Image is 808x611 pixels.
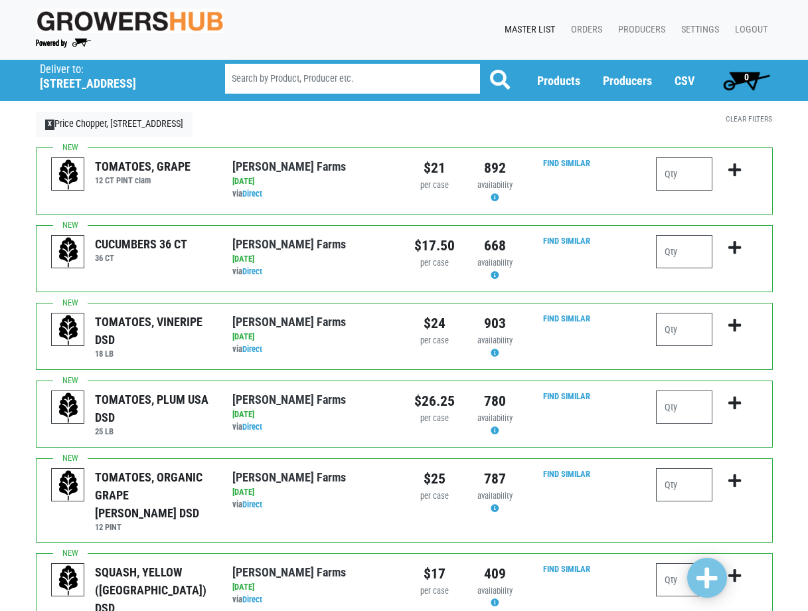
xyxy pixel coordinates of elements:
a: Orders [560,17,607,43]
div: [DATE] [232,331,394,343]
a: Products [537,74,580,88]
a: Direct [242,266,262,276]
div: [DATE] [232,253,394,266]
img: placeholder-variety-43d6402dacf2d531de610a020419775a.svg [52,158,85,191]
a: Direct [242,189,262,199]
a: Direct [242,344,262,354]
div: $21 [414,157,455,179]
img: placeholder-variety-43d6402dacf2d531de610a020419775a.svg [52,313,85,347]
span: availability [477,586,513,596]
h6: 36 CT [95,253,187,263]
a: [PERSON_NAME] Farms [232,237,346,251]
a: [PERSON_NAME] Farms [232,565,346,579]
p: Deliver to: [40,63,191,76]
div: 892 [475,157,515,179]
div: [DATE] [232,408,394,421]
a: Find Similar [543,236,590,246]
img: placeholder-variety-43d6402dacf2d531de610a020419775a.svg [52,391,85,424]
a: [PERSON_NAME] Farms [232,470,346,484]
div: 780 [475,391,515,412]
input: Qty [656,235,712,268]
h6: 18 LB [95,349,212,359]
input: Search by Product, Producer etc. [225,64,480,94]
div: $17 [414,563,455,584]
a: Direct [242,422,262,432]
div: per case [414,335,455,347]
input: Qty [656,563,712,596]
div: 903 [475,313,515,334]
h6: 12 CT PINT clam [95,175,191,185]
div: [DATE] [232,175,394,188]
span: availability [477,413,513,423]
a: [PERSON_NAME] Farms [232,159,346,173]
span: availability [477,491,513,501]
a: XPrice Chopper, [STREET_ADDRESS] [36,112,193,137]
div: via [232,421,394,434]
a: Direct [242,594,262,604]
a: Find Similar [543,391,590,401]
div: $24 [414,313,455,334]
a: [PERSON_NAME] Farms [232,393,346,406]
div: per case [414,257,455,270]
div: [DATE] [232,486,394,499]
input: Qty [656,313,712,346]
input: Qty [656,157,712,191]
div: per case [414,179,455,192]
div: 668 [475,235,515,256]
span: Price Chopper, Genesee Street, #026 (1917 Genesee St, Utica, NY 13501, USA) [40,60,201,91]
a: Find Similar [543,313,590,323]
div: $17.50 [414,235,455,256]
div: 787 [475,468,515,489]
div: via [232,594,394,606]
div: per case [414,490,455,503]
div: via [232,499,394,511]
input: Qty [656,468,712,501]
img: placeholder-variety-43d6402dacf2d531de610a020419775a.svg [52,469,85,502]
input: Qty [656,391,712,424]
span: availability [477,258,513,268]
a: [PERSON_NAME] Farms [232,315,346,329]
div: TOMATOES, VINERIPE DSD [95,313,212,349]
div: TOMATOES, GRAPE [95,157,191,175]
h5: [STREET_ADDRESS] [40,76,191,91]
a: Settings [671,17,724,43]
a: Clear Filters [726,114,772,124]
a: Master List [494,17,560,43]
img: original-fc7597fdc6adbb9d0e2ae620e786d1a2.jpg [36,9,224,33]
div: $26.25 [414,391,455,412]
a: Direct [242,499,262,509]
h6: 25 LB [95,426,212,436]
div: CUCUMBERS 36 CT [95,235,187,253]
a: Find Similar [543,469,590,479]
span: availability [477,180,513,190]
div: via [232,266,394,278]
h6: 12 PINT [95,522,212,532]
a: Find Similar [543,158,590,168]
div: per case [414,585,455,598]
a: CSV [675,74,694,88]
div: [DATE] [232,581,394,594]
span: X [45,120,55,130]
a: Logout [724,17,773,43]
a: Producers [603,74,652,88]
img: placeholder-variety-43d6402dacf2d531de610a020419775a.svg [52,236,85,269]
a: Producers [607,17,671,43]
a: 0 [717,67,776,94]
div: TOMATOES, PLUM USA DSD [95,391,212,426]
div: 409 [475,563,515,584]
div: via [232,188,394,201]
div: $25 [414,468,455,489]
div: per case [414,412,455,425]
span: availability [477,335,513,345]
a: Find Similar [543,564,590,574]
img: Powered by Big Wheelbarrow [36,39,91,48]
div: via [232,343,394,356]
span: 0 [744,72,749,82]
img: placeholder-variety-43d6402dacf2d531de610a020419775a.svg [52,564,85,597]
div: TOMATOES, ORGANIC GRAPE [PERSON_NAME] DSD [95,468,212,522]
